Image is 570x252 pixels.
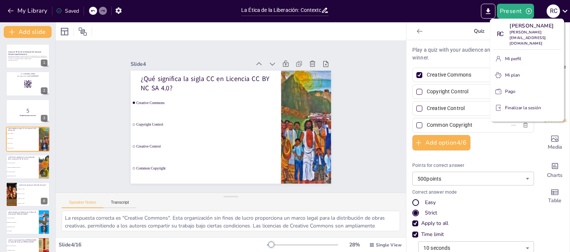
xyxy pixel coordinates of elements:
font: [PERSON_NAME] [510,22,554,29]
font: [PERSON_NAME][EMAIL_ADDRESS][DOMAIN_NAME] [510,30,546,46]
button: Pago [493,85,561,97]
font: Mi plan [505,72,520,78]
button: Mi plan [493,69,561,81]
font: Finalizar la sesión [505,105,541,111]
button: Mi perfil [493,53,561,65]
font: Pago [505,88,515,94]
font: Mi perfil [505,56,521,62]
font: RC [497,30,503,38]
button: Finalizar la sesión [493,102,561,114]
